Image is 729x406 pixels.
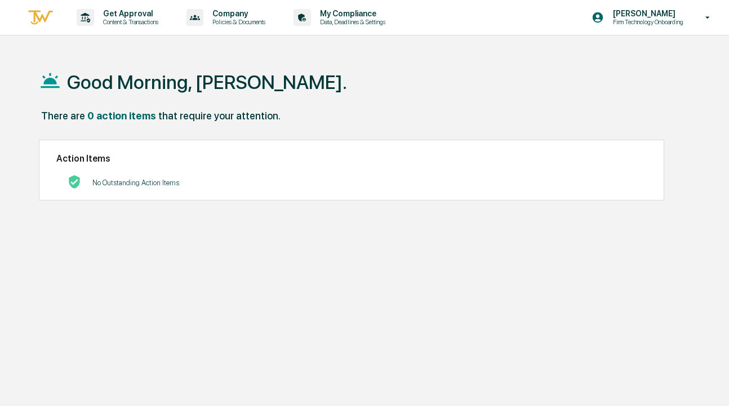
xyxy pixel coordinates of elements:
[94,9,164,18] p: Get Approval
[203,9,271,18] p: Company
[56,153,647,164] h2: Action Items
[67,71,347,93] h1: Good Morning, [PERSON_NAME].
[41,110,85,122] div: There are
[158,110,281,122] div: that require your attention.
[203,18,271,26] p: Policies & Documents
[94,18,164,26] p: Content & Transactions
[87,110,156,122] div: 0 action items
[27,8,54,27] img: logo
[311,18,391,26] p: Data, Deadlines & Settings
[68,175,81,189] img: No Actions logo
[604,18,689,26] p: Firm Technology Onboarding
[604,9,689,18] p: [PERSON_NAME]
[92,179,179,187] p: No Outstanding Action Items
[311,9,391,18] p: My Compliance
